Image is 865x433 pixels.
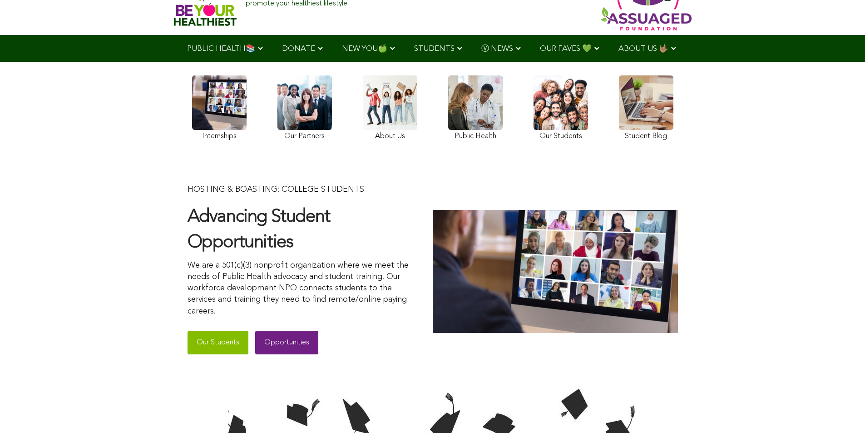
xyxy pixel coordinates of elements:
span: ABOUT US 🤟🏽 [618,45,668,53]
p: HOSTING & BOASTING: COLLEGE STUDENTS [188,184,415,195]
span: OUR FAVES 💚 [540,45,592,53]
img: assuaged-foundation-students-internship-501(c)(3)-non-profit-and-donor-support 9 [433,210,678,333]
a: Our Students [188,331,248,354]
a: Opportunities [255,331,318,354]
div: Navigation Menu [174,35,692,62]
span: Ⓥ NEWS [481,45,513,53]
iframe: Chat Widget [820,389,865,433]
span: DONATE [282,45,315,53]
span: STUDENTS [414,45,455,53]
p: We are a 501(c)(3) nonprofit organization where we meet the needs of Public Health advocacy and s... [188,260,415,317]
strong: Advancing Student Opportunities [188,208,330,252]
span: PUBLIC HEALTH📚 [187,45,255,53]
span: NEW YOU🍏 [342,45,387,53]
input: SUBSCRIBE [402,36,463,53]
